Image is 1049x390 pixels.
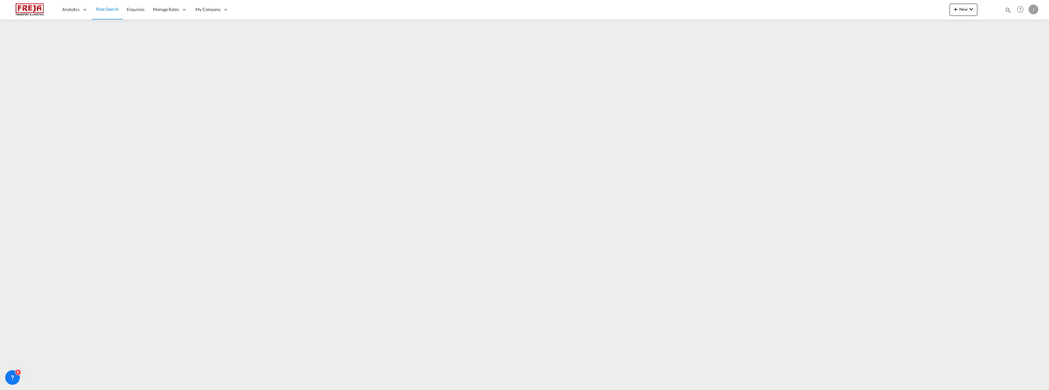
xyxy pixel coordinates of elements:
[127,7,145,12] span: Enquiries
[1005,7,1011,13] md-icon: icon-magnify
[1015,4,1026,15] span: Help
[952,7,975,12] span: New
[950,4,977,16] button: icon-plus 400-fgNewicon-chevron-down
[952,5,959,13] md-icon: icon-plus 400-fg
[968,5,975,13] md-icon: icon-chevron-down
[153,6,179,13] span: Manage Rates
[1029,5,1038,14] div: J
[1015,4,1029,15] div: Help
[9,3,50,16] img: 586607c025bf11f083711d99603023e7.png
[195,6,220,13] span: My Company
[96,6,118,12] span: Rate Search
[62,6,80,13] span: Analytics
[1005,7,1011,16] div: icon-magnify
